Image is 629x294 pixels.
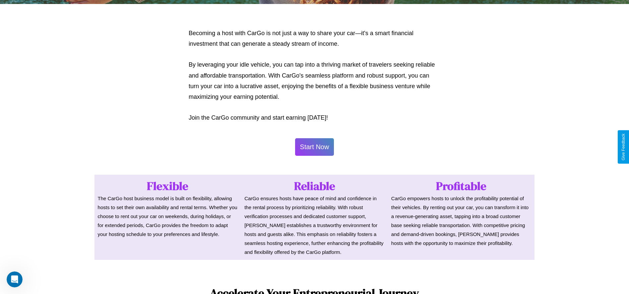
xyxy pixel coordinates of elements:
p: Becoming a host with CarGo is not just a way to share your car—it's a smart financial investment ... [189,28,440,49]
button: Start Now [295,138,334,156]
p: CarGo ensures hosts have peace of mind and confidence in the rental process by prioritizing relia... [244,194,385,257]
iframe: Intercom live chat [7,271,23,287]
p: By leveraging your idle vehicle, you can tap into a thriving market of travelers seeking reliable... [189,59,440,102]
p: The CarGo host business model is built on flexibility, allowing hosts to set their own availabili... [98,194,238,239]
p: Join the CarGo community and start earning [DATE]! [189,112,440,123]
h1: Reliable [244,178,385,194]
p: CarGo empowers hosts to unlock the profitability potential of their vehicles. By renting out your... [391,194,532,248]
h1: Flexible [98,178,238,194]
div: Give Feedback [621,134,626,160]
h1: Profitable [391,178,532,194]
